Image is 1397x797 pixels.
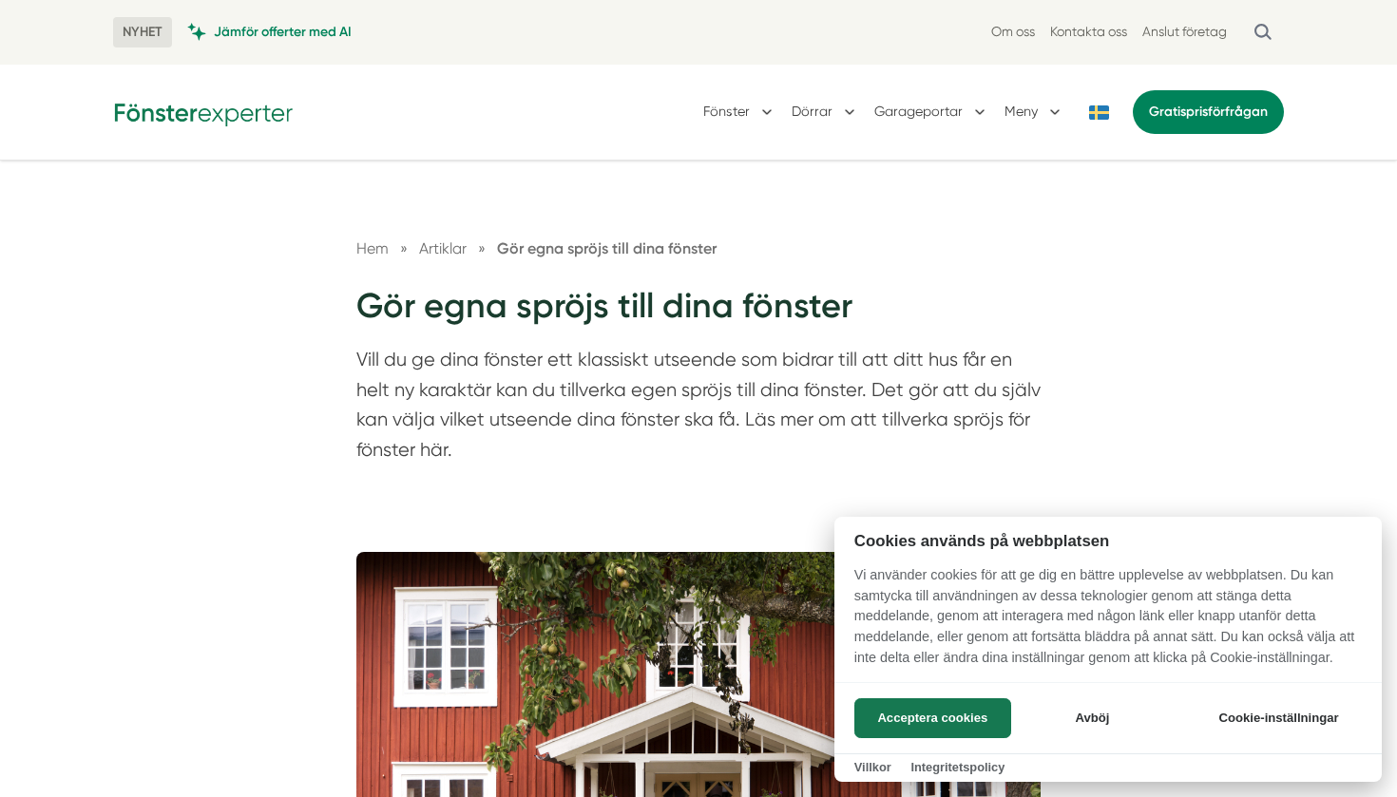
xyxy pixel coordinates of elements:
button: Acceptera cookies [854,698,1011,738]
a: Integritetspolicy [910,760,1005,774]
h2: Cookies används på webbplatsen [834,532,1382,550]
p: Vi använder cookies för att ge dig en bättre upplevelse av webbplatsen. Du kan samtycka till anvä... [834,565,1382,681]
button: Avböj [1017,698,1168,738]
a: Villkor [854,760,891,774]
button: Cookie-inställningar [1196,698,1362,738]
